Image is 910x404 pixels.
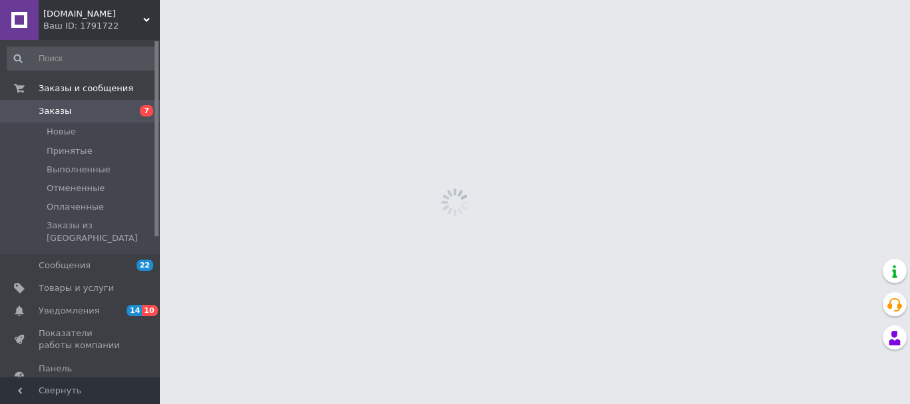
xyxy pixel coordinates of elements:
[39,305,99,317] span: Уведомления
[47,145,93,157] span: Принятые
[137,260,153,271] span: 22
[47,164,111,176] span: Выполненные
[47,220,156,244] span: Заказы из [GEOGRAPHIC_DATA]
[47,201,104,213] span: Оплаченные
[39,83,133,95] span: Заказы и сообщения
[39,363,123,387] span: Панель управления
[43,8,143,20] span: Coverbag.ua
[39,282,114,294] span: Товары и услуги
[47,126,76,138] span: Новые
[39,327,123,351] span: Показатели работы компании
[39,105,71,117] span: Заказы
[7,47,157,71] input: Поиск
[140,105,153,116] span: 7
[39,260,91,272] span: Сообщения
[142,305,157,316] span: 10
[127,305,142,316] span: 14
[43,20,160,32] div: Ваш ID: 1791722
[47,182,105,194] span: Отмененные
